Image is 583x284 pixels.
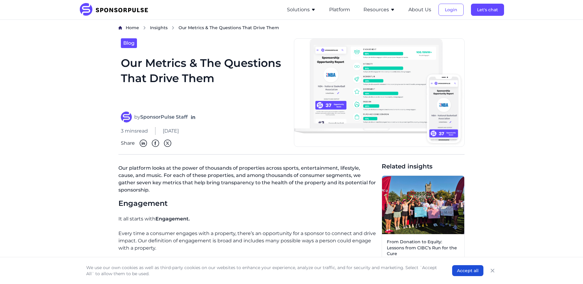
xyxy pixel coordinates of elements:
p: Every time a consumer engages with a property, there’s an opportunity for a sponsor to connect an... [118,230,377,252]
span: Engagement. [155,216,190,222]
p: Our platform looks at the power of thousands of properties across sports, entertainment, lifestyl... [118,162,377,199]
a: From Donation to Equity: Lessons from CIBC’s Run for the CureRead more [382,175,465,270]
span: From Donation to Equity: Lessons from CIBC’s Run for the Cure [387,239,459,257]
p: We use our own cookies as well as third-party cookies on our websites to enhance your experience,... [86,265,440,277]
a: About Us [408,7,431,12]
a: Blog [121,38,137,48]
button: Login [438,4,464,16]
span: Related insights [382,162,465,171]
strong: SponsorPulse Staff [140,114,188,120]
button: Accept all [452,265,483,276]
span: by [134,113,188,121]
button: Let's chat [471,4,504,16]
span: Our Metrics & The Questions That Drive Them [179,25,279,31]
img: chevron right [171,26,175,30]
img: SponsorPulse Staff [121,112,132,123]
span: Insights [150,25,168,30]
img: chevron right [143,26,146,30]
a: Insights [150,25,168,31]
button: Solutions [287,6,316,13]
span: Share [121,140,135,147]
button: Close [488,266,497,275]
span: [DATE] [163,127,179,135]
button: Platform [329,6,350,13]
h3: Engagement [118,199,377,208]
img: Twitter [164,140,171,147]
img: Home [118,26,122,30]
p: It all starts with [118,215,377,223]
h1: Our Metrics & The Questions That Drive Them [121,55,287,104]
span: Home [126,25,139,30]
a: Login [438,7,464,12]
a: Follow on LinkedIn [190,114,196,120]
button: About Us [408,6,431,13]
span: 3 mins read [121,127,148,135]
a: Let's chat [471,7,504,12]
img: Facebook [152,140,159,147]
a: Home [126,25,139,31]
button: Resources [363,6,395,13]
img: SponsorPulse [79,3,153,16]
img: Linkedin [140,140,147,147]
a: Platform [329,7,350,12]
